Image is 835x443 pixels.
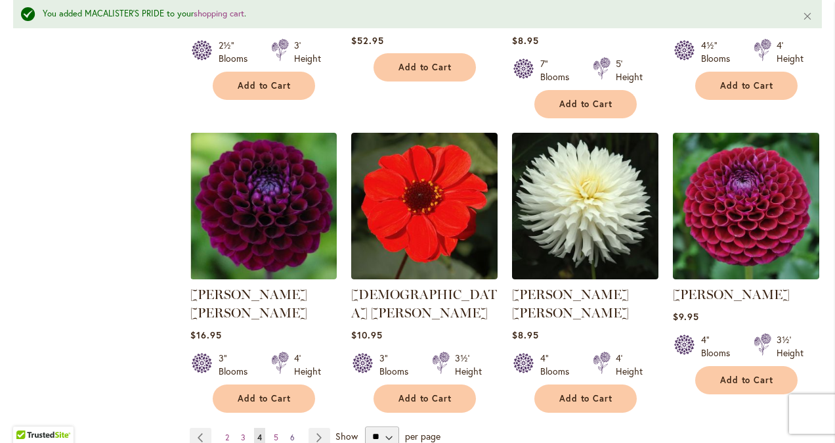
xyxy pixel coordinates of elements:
span: $8.95 [512,34,539,47]
span: 3 [241,432,246,442]
span: $10.95 [351,329,383,341]
button: Add to Cart [213,72,315,100]
div: 2½" Blooms [219,39,255,65]
div: 4' Height [777,39,803,65]
a: JASON MATTHEW [190,269,337,282]
div: 3½' Height [455,352,482,378]
div: 4' Height [616,352,643,378]
button: Add to Cart [534,385,637,413]
button: Add to Cart [695,72,798,100]
span: $8.95 [512,329,539,341]
span: Add to Cart [559,393,613,404]
a: JACK FROST [512,269,658,282]
iframe: Launch Accessibility Center [10,396,47,433]
span: $52.95 [351,34,384,47]
div: 4' Height [294,352,321,378]
a: shopping cart [194,8,244,19]
div: 4" Blooms [540,352,577,378]
a: [DEMOGRAPHIC_DATA] [PERSON_NAME] [351,287,497,321]
span: 6 [290,432,295,442]
a: Ivanetti [673,269,819,282]
button: Add to Cart [695,366,798,394]
div: 7" Blooms [540,57,577,83]
a: JAPANESE BISHOP [351,269,498,282]
a: [PERSON_NAME] [673,287,790,302]
img: Ivanetti [673,133,819,279]
a: [PERSON_NAME] [PERSON_NAME] [512,287,629,321]
span: Add to Cart [720,375,774,386]
button: Add to Cart [534,90,637,118]
button: Add to Cart [213,385,315,413]
a: [PERSON_NAME] [PERSON_NAME] [190,287,307,321]
div: You added MACALISTER'S PRIDE to your . [43,8,782,20]
span: per page [405,429,440,442]
span: 5 [274,432,278,442]
div: 3" Blooms [219,352,255,378]
span: Add to Cart [720,80,774,91]
span: Show [335,429,358,442]
div: 4" Blooms [701,333,738,360]
span: Add to Cart [398,393,452,404]
img: JACK FROST [512,133,658,279]
div: 3' Height [294,39,321,65]
span: $9.95 [673,310,699,323]
span: 2 [225,432,229,442]
div: 3½' Height [777,333,803,360]
div: 5' Height [616,57,643,83]
div: 4½" Blooms [701,39,738,65]
span: 4 [257,432,262,442]
span: Add to Cart [398,62,452,73]
div: 3" Blooms [379,352,416,378]
span: Add to Cart [238,393,291,404]
img: JASON MATTHEW [190,133,337,279]
span: $16.95 [190,329,222,341]
button: Add to Cart [374,385,476,413]
button: Add to Cart [374,53,476,82]
span: Add to Cart [559,99,613,110]
span: Add to Cart [238,80,291,91]
img: JAPANESE BISHOP [351,133,498,279]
